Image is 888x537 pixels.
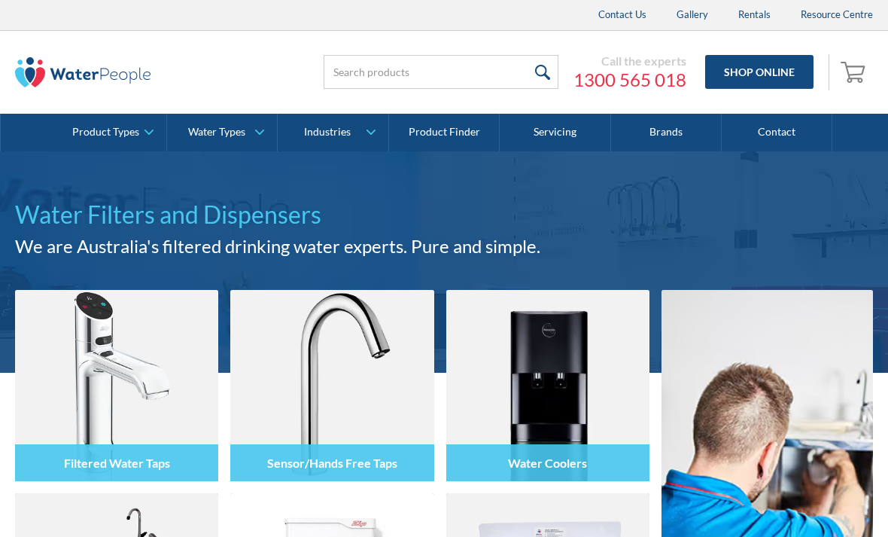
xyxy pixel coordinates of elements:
[64,456,170,470] h4: Filtered Water Taps
[72,126,139,139] div: Product Types
[15,290,218,481] img: Filtered Water Taps
[188,126,245,139] div: Water Types
[841,59,869,84] img: shopping cart
[508,456,587,470] h4: Water Coolers
[722,114,832,151] a: Contact
[611,114,722,151] a: Brands
[705,55,813,89] a: Shop Online
[230,290,433,481] img: Sensor/Hands Free Taps
[446,290,649,481] img: Water Coolers
[56,114,166,151] a: Product Types
[389,114,500,151] a: Product Finder
[324,55,558,89] input: Search products
[278,114,388,151] a: Industries
[167,114,277,151] a: Water Types
[573,53,686,69] div: Call the experts
[267,456,397,470] h4: Sensor/Hands Free Taps
[15,57,151,87] img: The Water People
[304,126,351,139] div: Industries
[573,69,686,91] a: 1300 565 018
[500,114,610,151] a: Servicing
[837,54,873,90] a: Open empty cart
